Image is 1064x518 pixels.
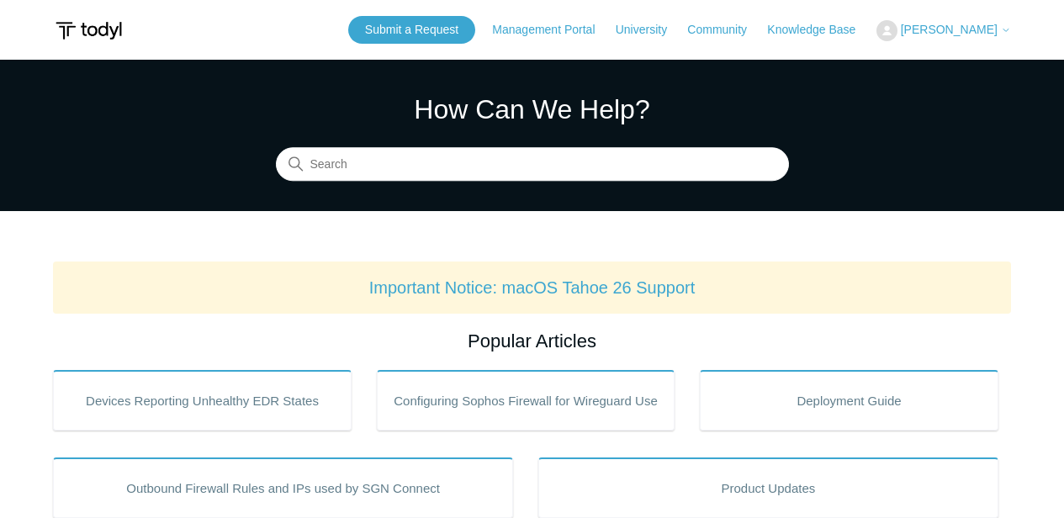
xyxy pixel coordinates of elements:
span: [PERSON_NAME] [901,23,998,36]
a: Knowledge Base [767,21,872,39]
a: University [616,21,684,39]
a: Configuring Sophos Firewall for Wireguard Use [377,370,675,431]
input: Search [276,148,789,182]
a: Management Portal [492,21,611,39]
a: Outbound Firewall Rules and IPs used by SGN Connect [53,457,513,518]
a: Submit a Request [348,16,475,44]
button: [PERSON_NAME] [876,20,1011,41]
h1: How Can We Help? [276,89,789,129]
a: Community [687,21,764,39]
img: Todyl Support Center Help Center home page [53,15,124,46]
a: Product Updates [538,457,998,518]
a: Deployment Guide [700,370,998,431]
a: Important Notice: macOS Tahoe 26 Support [369,278,696,297]
a: Devices Reporting Unhealthy EDR States [53,370,352,431]
h2: Popular Articles [53,327,1011,355]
